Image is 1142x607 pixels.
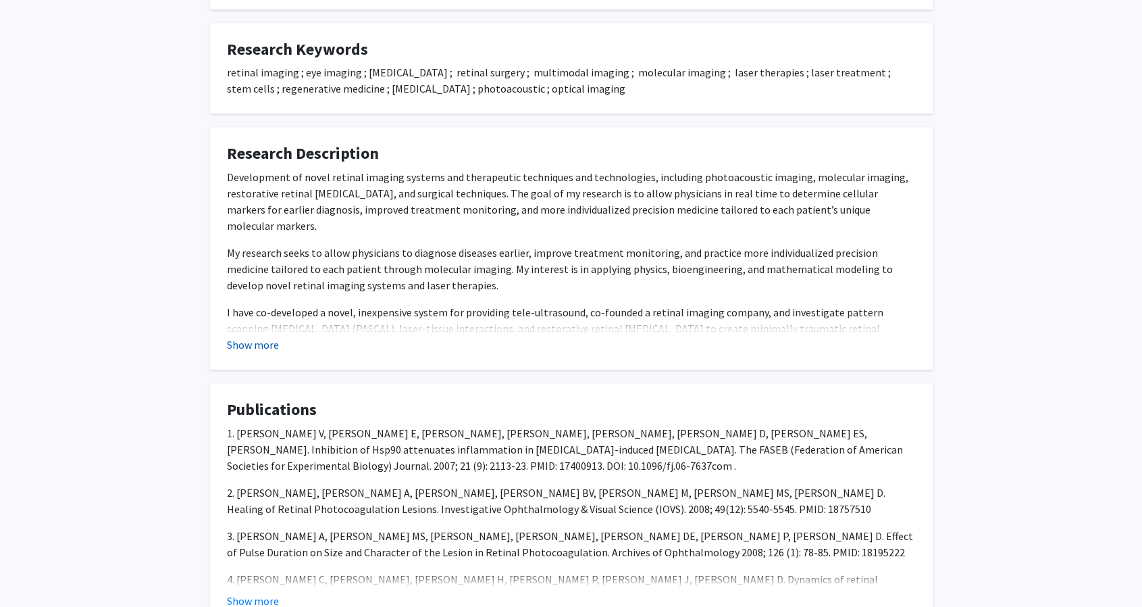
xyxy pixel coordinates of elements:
p: 4. [PERSON_NAME] C, [PERSON_NAME], [PERSON_NAME] H, [PERSON_NAME] P, [PERSON_NAME] J, [PERSON_NAM... [227,571,916,604]
h4: Publications [227,400,916,420]
h4: Research Keywords [227,40,916,59]
p: 1. [PERSON_NAME] V, [PERSON_NAME] E, [PERSON_NAME], [PERSON_NAME], [PERSON_NAME], [PERSON_NAME] D... [227,425,916,474]
p: My research seeks to allow physicians to diagnose diseases earlier, improve treatment monitoring,... [227,245,916,293]
p: Development of novel retinal imaging systems and therapeutic techniques and technologies, includi... [227,169,916,234]
h4: Research Description [227,144,916,164]
button: Show more [227,337,279,353]
p: 2. [PERSON_NAME], [PERSON_NAME] A, [PERSON_NAME], [PERSON_NAME] BV, [PERSON_NAME] M, [PERSON_NAME... [227,485,916,517]
iframe: Chat [10,546,57,597]
p: I have co-developed a novel, inexpensive system for providing tele-ultrasound, co-founded a retin... [227,304,916,369]
div: retinal imaging ; eye imaging ; [MEDICAL_DATA] ; retinal surgery ; multimodal imaging ; molecular... [227,64,916,97]
p: 3. [PERSON_NAME] A, [PERSON_NAME] MS, [PERSON_NAME], [PERSON_NAME], [PERSON_NAME] DE, [PERSON_NAM... [227,528,916,560]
